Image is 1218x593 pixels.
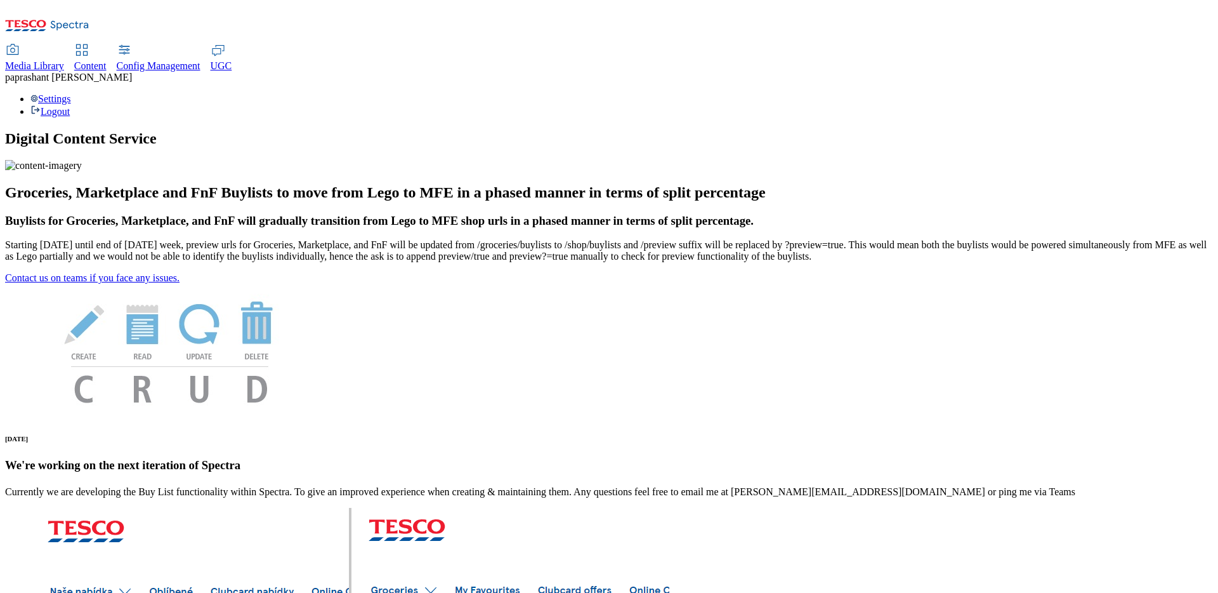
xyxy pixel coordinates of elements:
[74,45,107,72] a: Content
[30,93,71,104] a: Settings
[5,214,1213,228] h3: Buylists for Groceries, Marketplace, and FnF will gradually transition from Lego to MFE shop urls...
[211,45,232,72] a: UGC
[5,160,82,171] img: content-imagery
[5,284,335,416] img: News Image
[5,272,180,283] a: Contact us on teams if you face any issues.
[5,486,1213,498] p: Currently we are developing the Buy List functionality within Spectra. To give an improved experi...
[5,72,15,83] span: pa
[74,60,107,71] span: Content
[5,239,1213,262] p: Starting [DATE] until end of [DATE] week, preview urls for Groceries, Marketplace, and FnF will b...
[5,184,1213,201] h2: Groceries, Marketplace and FnF Buylists to move from Lego to MFE in a phased manner in terms of s...
[117,45,200,72] a: Config Management
[5,458,1213,472] h3: We're working on the next iteration of Spectra
[117,60,200,71] span: Config Management
[30,106,70,117] a: Logout
[5,435,1213,443] h6: [DATE]
[5,130,1213,147] h1: Digital Content Service
[5,45,64,72] a: Media Library
[211,60,232,71] span: UGC
[15,72,132,83] span: prashant [PERSON_NAME]
[5,60,64,71] span: Media Library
